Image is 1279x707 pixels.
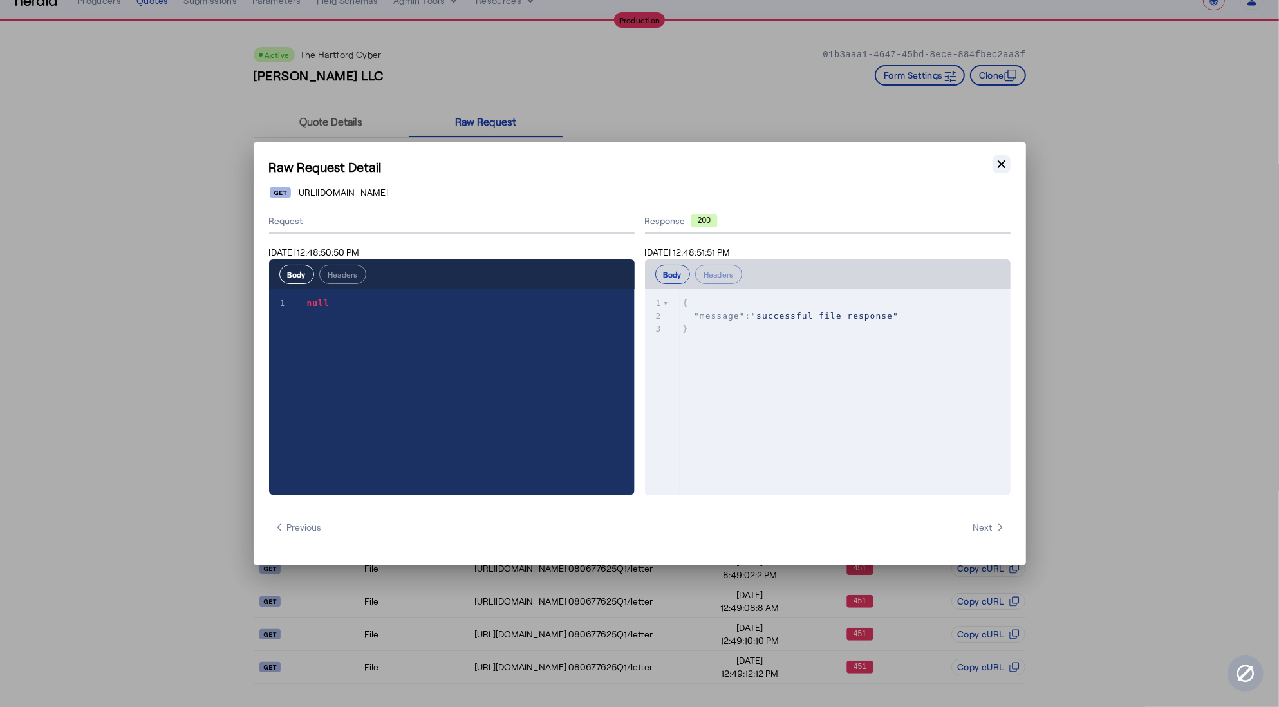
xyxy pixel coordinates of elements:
button: Previous [269,516,327,539]
div: 2 [645,310,664,323]
span: "message" [694,311,745,321]
button: Body [655,265,690,284]
div: 3 [645,323,664,335]
span: } [683,324,689,334]
span: [URL][DOMAIN_NAME] [296,186,388,199]
div: Response [645,214,1011,227]
div: 1 [269,297,288,310]
span: "successful file response" [751,311,899,321]
span: { [683,298,689,308]
button: Headers [319,265,366,284]
span: Next [973,521,1005,534]
button: Headers [695,265,742,284]
span: Previous [274,521,322,534]
span: null [307,298,330,308]
span: [DATE] 12:48:50:50 PM [269,247,360,258]
div: 1 [645,297,664,310]
button: Next [968,516,1011,539]
span: [DATE] 12:48:51:51 PM [645,247,731,258]
div: Request [269,209,635,234]
h1: Raw Request Detail [269,158,1011,176]
text: 200 [697,216,710,225]
button: Body [279,265,314,284]
span: : [683,311,899,321]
